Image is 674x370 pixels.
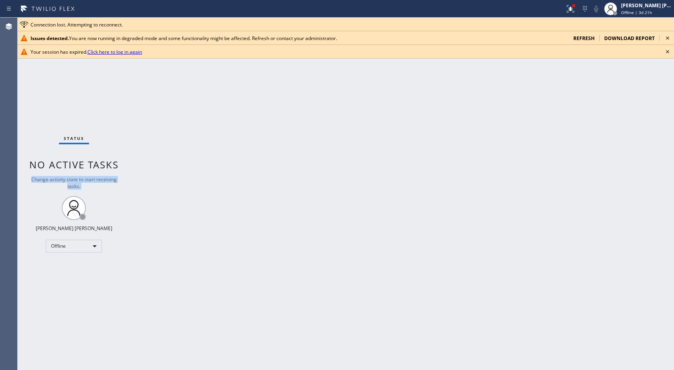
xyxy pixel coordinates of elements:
[604,35,655,42] span: download report
[30,35,567,42] div: You are now running in degraded mode and some functionality might be affected. Refresh or contact...
[30,21,123,28] span: Connection lost. Attempting to reconnect.
[29,158,119,171] span: No active tasks
[30,49,142,55] span: Your session has expired.
[573,35,595,42] span: refresh
[46,240,102,253] div: Offline
[31,176,117,190] span: Change activity state to start receiving tasks.
[591,3,602,14] button: Mute
[36,225,112,232] div: [PERSON_NAME] [PERSON_NAME]
[87,49,142,55] a: Click here to log in again
[621,2,672,9] div: [PERSON_NAME] [PERSON_NAME]
[30,35,69,42] b: Issues detected.
[64,135,84,141] span: Status
[621,10,652,15] span: Offline | 3d 21h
